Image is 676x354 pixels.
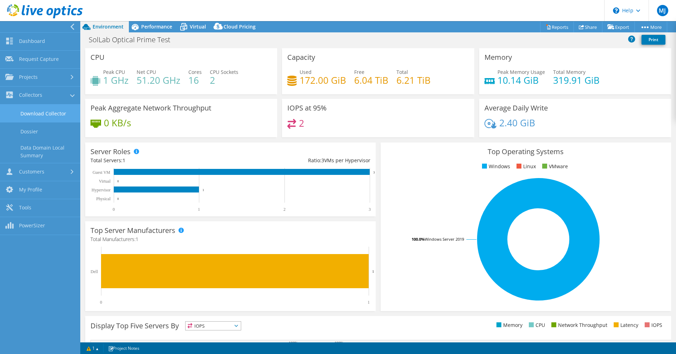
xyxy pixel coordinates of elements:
[188,76,202,84] h4: 16
[553,76,600,84] h4: 319.91 GiB
[574,21,602,32] a: Share
[86,36,181,44] h1: SolLab Optical Prime Test
[104,119,131,127] h4: 0 KB/s
[99,179,111,184] text: Virtual
[186,322,241,330] span: IOPS
[202,188,204,192] text: 1
[499,119,535,127] h4: 2.40 GiB
[613,7,619,14] svg: \n
[515,163,536,170] li: Linux
[113,207,115,212] text: 0
[412,236,425,242] tspan: 100.0%
[354,76,388,84] h4: 6.04 TiB
[527,321,545,329] li: CPU
[103,69,125,75] span: Peak CPU
[92,188,111,192] text: Hypervisor
[396,76,431,84] h4: 6.21 TiB
[103,344,144,353] a: Project Notes
[425,236,464,242] tspan: Windows Server 2019
[643,321,662,329] li: IOPS
[117,179,119,183] text: 0
[373,171,375,174] text: 3
[90,53,105,61] h3: CPU
[198,207,200,212] text: 1
[190,23,206,30] span: Virtual
[372,269,374,273] text: 1
[369,207,371,212] text: 3
[100,300,102,305] text: 0
[484,104,548,112] h3: Average Daily Write
[117,197,119,201] text: 0
[550,321,607,329] li: Network Throughput
[641,35,665,45] a: Print
[93,23,124,30] span: Environment
[497,69,545,75] span: Peak Memory Usage
[137,76,180,84] h4: 51.20 GHz
[90,157,230,164] div: Total Servers:
[90,104,211,112] h3: Peak Aggregate Network Throughput
[287,104,327,112] h3: IOPS at 95%
[386,148,666,156] h3: Top Operating Systems
[396,69,408,75] span: Total
[497,76,545,84] h4: 10.14 GiB
[210,76,238,84] h4: 2
[90,227,175,234] h3: Top Server Manufacturers
[657,5,668,16] span: MJ
[334,341,344,345] text: 100%
[103,76,129,84] h4: 1 GHz
[90,235,370,243] h4: Total Manufacturers:
[123,157,125,164] span: 1
[90,148,131,156] h3: Server Roles
[495,321,522,329] li: Memory
[480,163,510,170] li: Windows
[612,321,638,329] li: Latency
[287,53,315,61] h3: Capacity
[141,23,172,30] span: Performance
[540,163,568,170] li: VMware
[540,21,574,32] a: Reports
[300,69,312,75] span: Used
[224,23,256,30] span: Cloud Pricing
[82,344,104,353] a: 1
[484,53,512,61] h3: Memory
[299,119,304,127] h4: 2
[188,69,202,75] span: Cores
[283,207,286,212] text: 2
[210,69,238,75] span: CPU Sockets
[93,170,110,175] text: Guest VM
[553,69,586,75] span: Total Memory
[354,69,364,75] span: Free
[230,157,370,164] div: Ratio: VMs per Hypervisor
[368,300,370,305] text: 1
[321,157,324,164] span: 3
[136,236,138,242] span: 1
[137,69,156,75] span: Net CPU
[634,21,667,32] a: More
[96,196,111,201] text: Physical
[602,21,635,32] a: Export
[289,341,298,345] text: 100%
[300,76,346,84] h4: 172.00 GiB
[90,269,98,274] text: Dell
